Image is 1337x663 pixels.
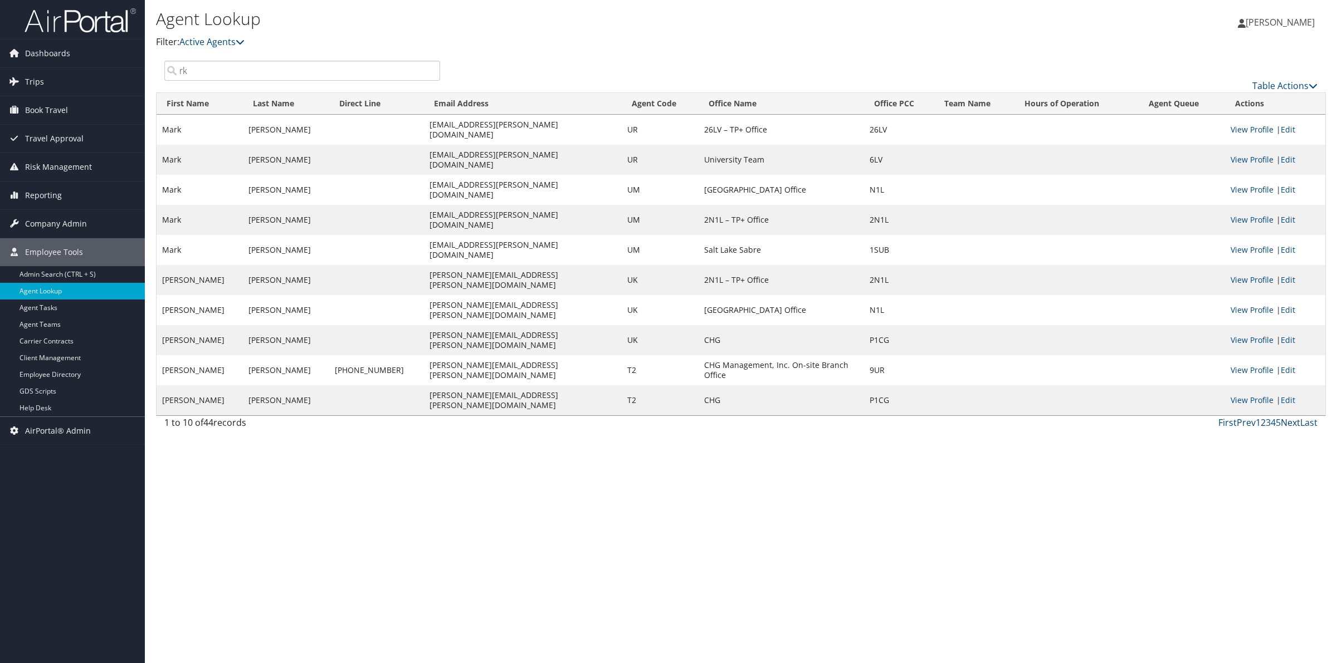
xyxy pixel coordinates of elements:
[1231,184,1273,195] a: View Profile
[699,115,865,145] td: 26LV – TP+ Office
[1281,416,1300,429] a: Next
[25,7,136,33] img: airportal-logo.png
[1281,124,1295,135] a: Edit
[1225,93,1325,115] th: Actions
[156,35,936,50] p: Filter:
[1225,115,1325,145] td: |
[864,235,934,265] td: 1SUB
[699,385,865,415] td: CHG
[1281,395,1295,405] a: Edit
[157,325,243,355] td: [PERSON_NAME]
[243,93,329,115] th: Last Name: activate to sort column ascending
[157,205,243,235] td: Mark
[329,355,423,385] td: [PHONE_NUMBER]
[1281,335,1295,345] a: Edit
[1281,184,1295,195] a: Edit
[1281,244,1295,255] a: Edit
[1231,244,1273,255] a: View Profile
[699,235,865,265] td: Salt Lake Sabre
[1231,305,1273,315] a: View Profile
[243,325,329,355] td: [PERSON_NAME]
[1225,205,1325,235] td: |
[25,417,91,445] span: AirPortal® Admin
[25,68,44,96] span: Trips
[157,265,243,295] td: [PERSON_NAME]
[1252,80,1318,92] a: Table Actions
[243,145,329,175] td: [PERSON_NAME]
[156,7,936,31] h1: Agent Lookup
[622,115,699,145] td: UR
[1237,416,1256,429] a: Prev
[934,93,1015,115] th: Team Name: activate to sort column ascending
[622,145,699,175] td: UR
[1225,295,1325,325] td: |
[1300,416,1318,429] a: Last
[622,385,699,415] td: T2
[864,295,934,325] td: N1L
[25,181,62,209] span: Reporting
[1281,274,1295,285] a: Edit
[243,205,329,235] td: [PERSON_NAME]
[243,115,329,145] td: [PERSON_NAME]
[864,385,934,415] td: P1CG
[243,265,329,295] td: [PERSON_NAME]
[1256,416,1261,429] a: 1
[622,235,699,265] td: UM
[157,295,243,325] td: [PERSON_NAME]
[1261,416,1266,429] a: 2
[864,355,934,385] td: 9UR
[157,175,243,205] td: Mark
[179,36,245,48] a: Active Agents
[243,175,329,205] td: [PERSON_NAME]
[157,385,243,415] td: [PERSON_NAME]
[243,385,329,415] td: [PERSON_NAME]
[699,145,865,175] td: University Team
[864,205,934,235] td: 2N1L
[424,175,622,205] td: [EMAIL_ADDRESS][PERSON_NAME][DOMAIN_NAME]
[424,265,622,295] td: [PERSON_NAME][EMAIL_ADDRESS][PERSON_NAME][DOMAIN_NAME]
[243,295,329,325] td: [PERSON_NAME]
[424,235,622,265] td: [EMAIL_ADDRESS][PERSON_NAME][DOMAIN_NAME]
[699,205,865,235] td: 2N1L – TP+ Office
[157,145,243,175] td: Mark
[1231,214,1273,225] a: View Profile
[1014,93,1138,115] th: Hours of Operation: activate to sort column ascending
[1266,416,1271,429] a: 3
[1271,416,1276,429] a: 4
[699,93,865,115] th: Office Name: activate to sort column ascending
[1281,214,1295,225] a: Edit
[1231,395,1273,405] a: View Profile
[1225,145,1325,175] td: |
[1225,355,1325,385] td: |
[1231,154,1273,165] a: View Profile
[864,93,934,115] th: Office PCC: activate to sort column ascending
[243,235,329,265] td: [PERSON_NAME]
[424,385,622,415] td: [PERSON_NAME][EMAIL_ADDRESS][PERSON_NAME][DOMAIN_NAME]
[157,115,243,145] td: Mark
[1281,154,1295,165] a: Edit
[25,40,70,67] span: Dashboards
[1231,274,1273,285] a: View Profile
[699,325,865,355] td: CHG
[1231,124,1273,135] a: View Profile
[864,115,934,145] td: 26LV
[622,265,699,295] td: UK
[157,355,243,385] td: [PERSON_NAME]
[1281,365,1295,375] a: Edit
[424,325,622,355] td: [PERSON_NAME][EMAIL_ADDRESS][PERSON_NAME][DOMAIN_NAME]
[622,93,699,115] th: Agent Code: activate to sort column ascending
[424,115,622,145] td: [EMAIL_ADDRESS][PERSON_NAME][DOMAIN_NAME]
[1231,335,1273,345] a: View Profile
[157,93,243,115] th: First Name: activate to sort column ascending
[864,145,934,175] td: 6LV
[622,355,699,385] td: T2
[424,93,622,115] th: Email Address: activate to sort column ascending
[864,265,934,295] td: 2N1L
[164,61,440,81] input: Search
[622,295,699,325] td: UK
[157,235,243,265] td: Mark
[424,295,622,325] td: [PERSON_NAME][EMAIL_ADDRESS][PERSON_NAME][DOMAIN_NAME]
[1246,16,1315,28] span: [PERSON_NAME]
[864,175,934,205] td: N1L
[699,295,865,325] td: [GEOGRAPHIC_DATA] Office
